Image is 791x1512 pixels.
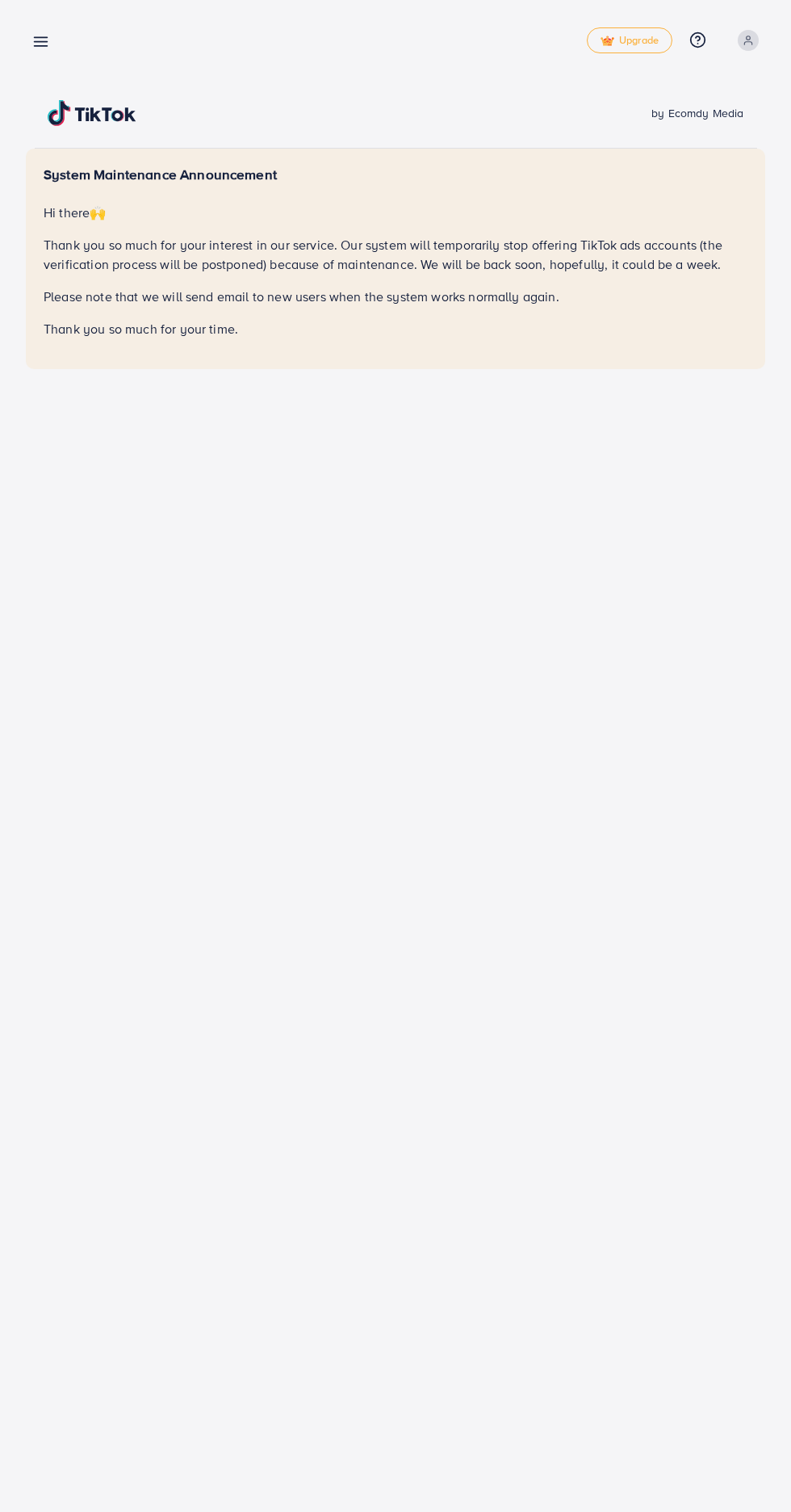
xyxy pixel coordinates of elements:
[601,35,659,47] span: Upgrade
[44,287,747,306] p: Please note that we will send email to new users when the system works normally again.
[44,235,747,274] p: Thank you so much for your interest in our service. Our system will temporarily stop offering Tik...
[587,27,672,53] a: tickUpgrade
[48,100,136,126] img: TikTok
[44,203,747,222] p: Hi there
[601,36,614,47] img: tick
[44,166,747,183] h5: System Maintenance Announcement
[651,105,743,121] span: by Ecomdy Media
[44,319,747,338] p: Thank you so much for your time.
[90,204,106,221] span: 🙌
